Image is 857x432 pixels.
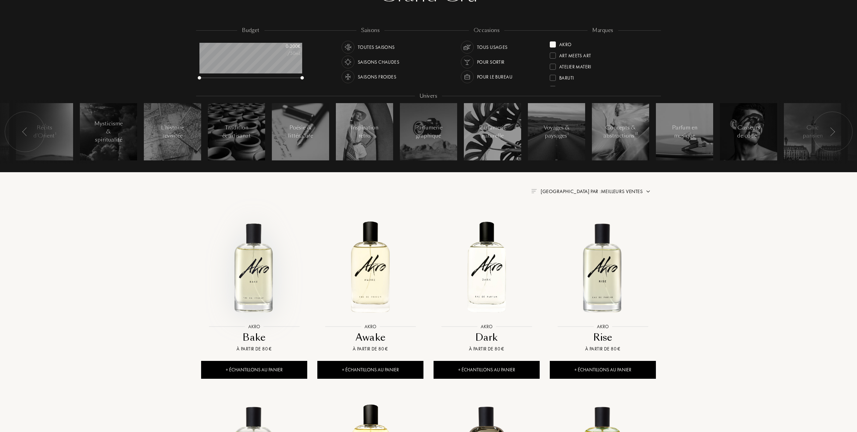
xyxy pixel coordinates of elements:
[734,124,763,140] div: Casseurs de code
[567,131,569,136] span: 1
[603,124,638,140] div: Concepts & abstractions
[286,124,315,140] div: Poésie & littérature
[559,61,591,70] div: Atelier Materi
[222,124,251,140] div: Tradition & artisanat
[541,188,643,195] span: [GEOGRAPHIC_DATA] par : Meilleurs ventes
[559,83,593,92] div: Binet-Papillon
[267,50,300,57] div: /50mL
[542,124,571,140] div: Voyages & paysages
[22,127,28,136] img: arr_left.svg
[434,215,539,319] img: Dark Akro
[318,215,423,319] img: Awake Akro
[158,124,187,140] div: L'histoire revisitée
[550,215,655,319] img: Rise Akro
[477,70,512,83] div: Pour le bureau
[343,42,353,52] img: usage_season_average_white.svg
[645,189,651,194] img: arrow.png
[550,361,656,379] div: + Échantillons au panier
[94,120,123,144] div: Mysticisme & spiritualité
[317,207,423,361] a: Awake AkroAkroAwakeÀ partir de 80 €
[358,70,396,83] div: Saisons froides
[531,189,537,193] img: filter_by.png
[552,345,653,352] div: À partir de 80 €
[414,124,443,140] div: Parfumerie graphique
[469,27,504,34] div: occasions
[201,361,307,379] div: + Échantillons au panier
[434,361,540,379] div: + Échantillons au panier
[588,27,618,34] div: marques
[267,43,300,50] div: 0 - 200 €
[559,50,591,59] div: Art Meets Art
[317,361,423,379] div: + Échantillons au panier
[463,72,472,82] img: usage_occasion_work_white.svg
[204,345,305,352] div: À partir de 80 €
[436,345,537,352] div: À partir de 80 €
[550,207,656,361] a: Rise AkroAkroRiseÀ partir de 80 €
[434,207,540,361] a: Dark AkroAkroDarkÀ partir de 80 €
[356,27,384,34] div: saisons
[343,57,353,67] img: usage_season_hot_white.svg
[478,124,507,140] div: Parfumerie naturelle
[463,57,472,67] img: usage_occasion_party_white.svg
[415,92,442,100] div: Univers
[830,127,835,136] img: arr_left.svg
[201,207,307,361] a: Bake AkroAkroBakeÀ partir de 80 €
[635,131,638,136] span: 13
[202,215,307,319] img: Bake Akro
[358,56,399,68] div: Saisons chaudes
[343,72,353,82] img: usage_season_cold_white.svg
[477,41,508,54] div: Tous usages
[358,41,395,54] div: Toutes saisons
[237,27,264,34] div: budget
[757,131,760,136] span: 13
[320,345,421,352] div: À partir de 80 €
[670,124,699,140] div: Parfum en musique
[463,42,472,52] img: usage_occasion_all_white.svg
[559,39,572,48] div: Akro
[477,56,505,68] div: Pour sortir
[559,72,574,81] div: Baruti
[350,124,379,140] div: Inspiration rétro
